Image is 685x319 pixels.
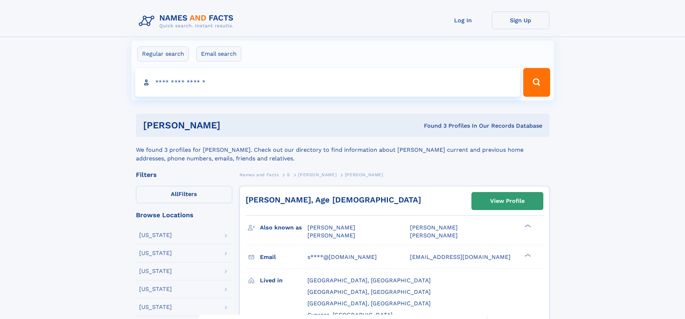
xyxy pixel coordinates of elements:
[410,254,511,260] span: [EMAIL_ADDRESS][DOMAIN_NAME]
[143,121,322,130] h1: [PERSON_NAME]
[307,232,355,239] span: [PERSON_NAME]
[298,170,337,179] a: [PERSON_NAME]
[196,46,241,61] label: Email search
[298,172,337,177] span: [PERSON_NAME]
[287,172,290,177] span: S
[260,274,307,287] h3: Lived in
[136,137,549,163] div: We found 3 profiles for [PERSON_NAME]. Check out our directory to find information about [PERSON_...
[139,304,172,310] div: [US_STATE]
[260,251,307,263] h3: Email
[139,268,172,274] div: [US_STATE]
[260,222,307,234] h3: Also known as
[523,253,531,258] div: ❯
[307,311,393,318] span: Cypress, [GEOGRAPHIC_DATA]
[239,170,279,179] a: Names and Facts
[246,195,421,204] a: [PERSON_NAME], Age [DEMOGRAPHIC_DATA]
[136,212,232,218] div: Browse Locations
[307,300,431,307] span: [GEOGRAPHIC_DATA], [GEOGRAPHIC_DATA]
[322,122,542,130] div: Found 3 Profiles In Our Records Database
[410,224,458,231] span: [PERSON_NAME]
[135,68,520,97] input: search input
[410,232,458,239] span: [PERSON_NAME]
[307,277,431,284] span: [GEOGRAPHIC_DATA], [GEOGRAPHIC_DATA]
[345,172,383,177] span: [PERSON_NAME]
[492,12,549,29] a: Sign Up
[139,250,172,256] div: [US_STATE]
[136,186,232,203] label: Filters
[136,172,232,178] div: Filters
[472,192,543,210] a: View Profile
[523,224,531,228] div: ❯
[171,191,178,197] span: All
[490,193,525,209] div: View Profile
[137,46,189,61] label: Regular search
[434,12,492,29] a: Log In
[139,286,172,292] div: [US_STATE]
[139,232,172,238] div: [US_STATE]
[136,12,239,31] img: Logo Names and Facts
[307,288,431,295] span: [GEOGRAPHIC_DATA], [GEOGRAPHIC_DATA]
[307,224,355,231] span: [PERSON_NAME]
[287,170,290,179] a: S
[523,68,550,97] button: Search Button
